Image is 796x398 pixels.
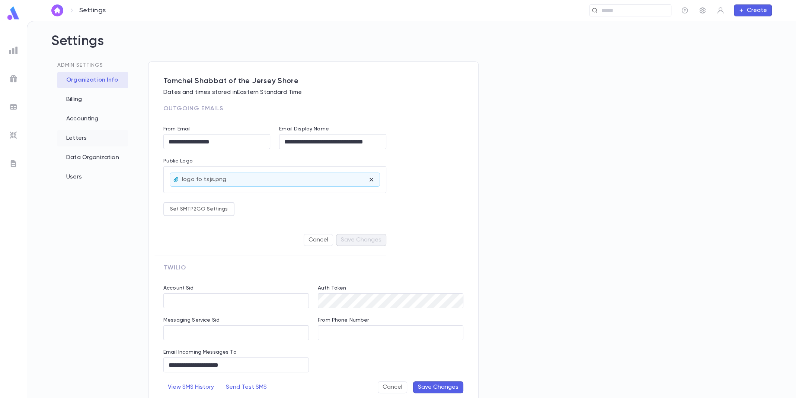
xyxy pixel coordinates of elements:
img: imports_grey.530a8a0e642e233f2baf0ef88e8c9fcb.svg [9,131,18,140]
p: Settings [79,6,106,15]
div: Users [57,169,128,185]
button: Set SMTP2GO Settings [163,202,234,216]
img: reports_grey.c525e4749d1bce6a11f5fe2a8de1b229.svg [9,46,18,55]
div: Organization Info [57,72,128,88]
button: Cancel [304,234,333,246]
button: Create [734,4,772,16]
label: Messaging Service Sid [163,317,220,323]
div: Letters [57,130,128,146]
span: Admin Settings [57,63,103,68]
img: campaigns_grey.99e729a5f7ee94e3726e6486bddda8f1.svg [9,74,18,83]
img: home_white.a664292cf8c1dea59945f0da9f25487c.svg [53,7,62,13]
div: Accounting [57,111,128,127]
div: Billing [57,91,128,108]
img: logo [6,6,21,20]
h2: Settings [51,33,772,61]
label: Account Sid [163,285,194,291]
button: Send Test SMS [221,381,271,393]
label: Email Display Name [279,126,329,132]
div: Data Organization [57,149,128,166]
label: Auth Token [318,285,346,291]
span: Tomchei Shabbat of the Jersey Shore [163,77,463,86]
img: letters_grey.7941b92b52307dd3b8a917253454ce1c.svg [9,159,18,168]
button: Save Changes [413,381,463,393]
span: Twilio [163,265,186,271]
p: Dates and times stored in Eastern Standard Time [163,89,463,96]
p: Public Logo [163,158,386,166]
label: From Email [163,126,191,132]
p: logo fo tsjs.png [182,176,227,183]
button: Cancel [378,381,407,393]
label: From Phone Number [318,317,369,323]
label: Email Incoming Messages To [163,349,237,355]
img: batches_grey.339ca447c9d9533ef1741baa751efc33.svg [9,102,18,111]
button: View SMS History [163,381,218,393]
span: Outgoing Emails [163,106,223,112]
